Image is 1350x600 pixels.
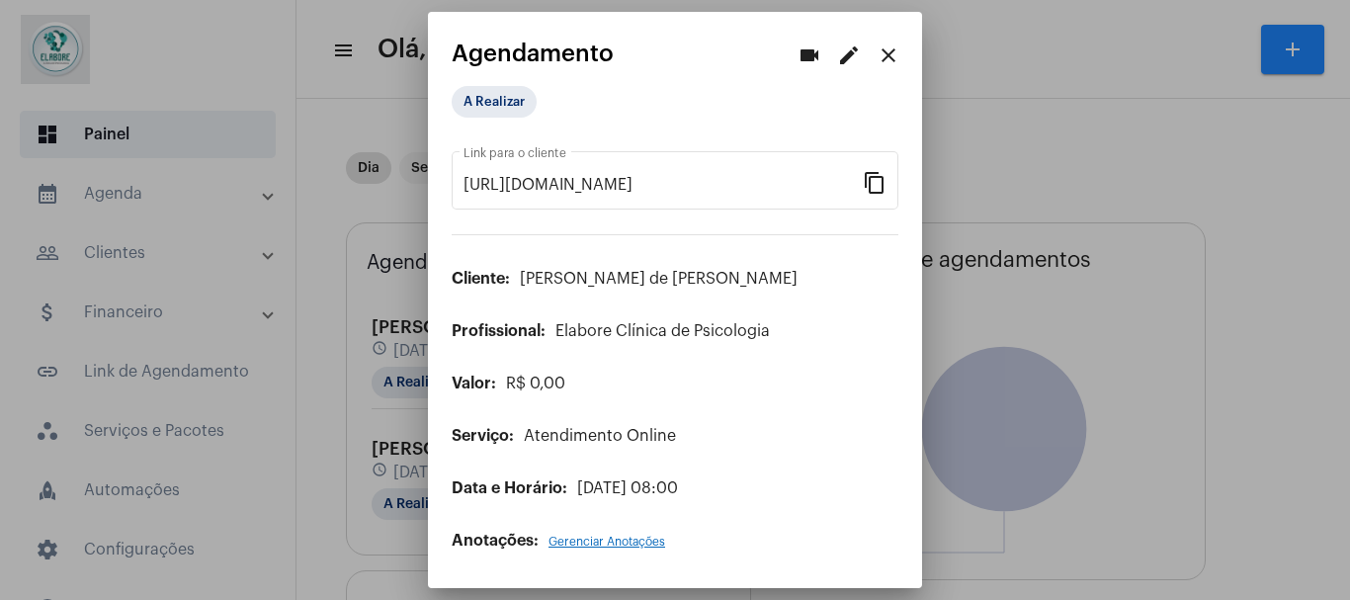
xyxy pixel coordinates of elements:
[452,428,514,444] span: Serviço:
[452,41,614,66] span: Agendamento
[452,86,537,118] mat-chip: A Realizar
[464,176,863,194] input: Link
[452,480,567,496] span: Data e Horário:
[452,323,546,339] span: Profissional:
[555,323,770,339] span: Elabore Clínica de Psicologia
[506,376,565,391] span: R$ 0,00
[520,271,798,287] span: [PERSON_NAME] de [PERSON_NAME]
[577,480,678,496] span: [DATE] 08:00
[524,428,676,444] span: Atendimento Online
[863,170,886,194] mat-icon: content_copy
[452,533,539,549] span: Anotações:
[452,271,510,287] span: Cliente:
[452,376,496,391] span: Valor:
[877,43,900,67] mat-icon: close
[798,43,821,67] mat-icon: videocam
[837,43,861,67] mat-icon: edit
